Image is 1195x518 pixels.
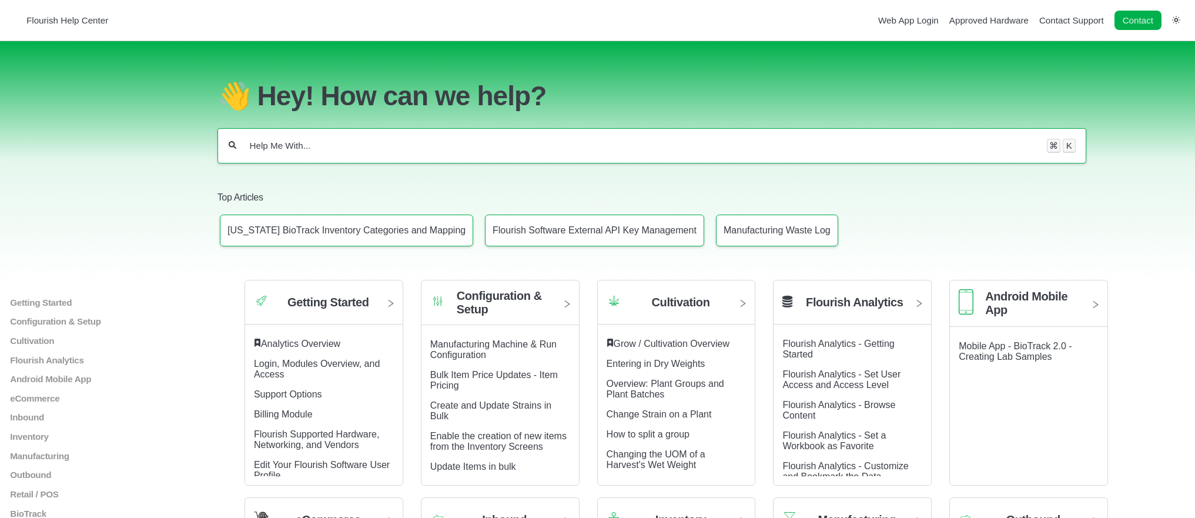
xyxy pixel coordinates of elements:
h2: Android Mobile App [985,290,1081,317]
a: Article: Manufacturing Waste Log [716,215,838,246]
a: Billing Module article [254,409,313,419]
a: Inbound [9,412,206,422]
kbd: K [1063,139,1076,153]
a: Flourish Analytics - Customize and Bookmark the Data article [782,461,908,482]
a: Analytics Overview article [261,339,340,349]
a: Flourish Analytics - Set User Access and Access Level article [782,369,901,390]
h2: Flourish Analytics [806,296,903,309]
a: Configuration & Setup [9,316,206,326]
h2: Configuration & Setup [457,289,553,316]
a: Retail / POS [9,489,206,499]
a: Manufacturing Machine & Run Configuration article [430,339,557,360]
input: Help Me With... [249,140,1035,152]
p: Manufacturing Waste Log [724,225,831,236]
a: Login, Modules Overview, and Access article [254,359,380,379]
div: ​ [607,339,747,349]
a: Changing the UOM of a Harvest's Wet Weight article [607,449,705,470]
a: Change Strain on a Plant article [607,409,712,419]
h1: 👋 Hey! How can we help? [217,80,1087,112]
a: Flourish Analytics [9,355,206,365]
p: [US_STATE] BioTrack Inventory Categories and Mapping [227,225,466,236]
a: Flourish Analytics - Browse Content article [782,400,895,420]
a: Bulk Item Price Updates - Item Pricing article [430,370,558,390]
h2: Cultivation [652,296,710,309]
a: Entering in Dry Weights article [607,359,705,369]
a: Update Items in bulk article [430,462,516,472]
a: How to split a group article [607,429,689,439]
a: Create and Update Strains in Bulk article [430,400,551,421]
h2: Getting Started [287,296,369,309]
a: Overview: Plant Groups and Plant Batches article [607,379,724,399]
a: Manufacturing [9,450,206,460]
img: Flourish Help Center Logo [15,12,21,28]
img: Category icon [254,293,269,308]
a: Getting Started [9,297,206,307]
img: Category icon [959,289,973,315]
a: Category icon Getting Started [245,289,403,325]
a: Category icon Android Mobile App [950,289,1107,327]
div: Keyboard shortcut for search [1047,139,1076,153]
a: Inventory [9,432,206,442]
a: Edit Your Flourish Software User Profile article [254,460,390,480]
a: Flourish Supported Hardware, Networking, and Vendors article [254,429,379,450]
a: BioTrack [9,508,206,518]
a: eCommerce [9,393,206,403]
a: Approved Hardware navigation item [949,15,1029,25]
a: Article: Flourish Software External API Key Management [485,215,704,246]
a: Flourish Help Center [15,12,108,28]
h2: Top Articles [217,191,1087,204]
a: Category icon Cultivation [598,289,755,325]
a: Contact Support navigation item [1039,15,1104,25]
a: Outbound [9,470,206,480]
a: Contact [1114,11,1161,30]
span: Flourish Help Center [26,15,108,25]
img: Category icon [430,294,445,309]
a: Enable the creation of new items from the Inventory Screens article [430,431,567,452]
section: Top Articles [217,173,1087,256]
a: Web App Login navigation item [878,15,939,25]
kbd: ⌘ [1047,139,1060,153]
a: Grow / Cultivation Overview article [614,339,729,349]
img: Category icon [607,293,621,308]
a: Flourish Analytics - Set a Workbook as Favorite article [782,430,886,451]
a: Support Options article [254,389,322,399]
svg: Featured [254,339,261,347]
a: Android Mobile App [9,374,206,384]
svg: Featured [607,339,614,347]
p: Flourish Software External API Key Management [493,225,697,236]
a: Article: New York BioTrack Inventory Categories and Mapping [220,215,473,246]
a: Switch dark mode setting [1172,15,1180,25]
a: Mobile App - BioTrack 2.0 - Creating Lab Samples article [959,341,1072,362]
a: Flourish Analytics [774,289,931,325]
div: ​ [254,339,394,349]
a: Cultivation [9,336,206,346]
a: Category icon Configuration & Setup [421,289,579,325]
li: Contact desktop [1112,12,1164,29]
a: Flourish Analytics - Getting Started article [782,339,894,359]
